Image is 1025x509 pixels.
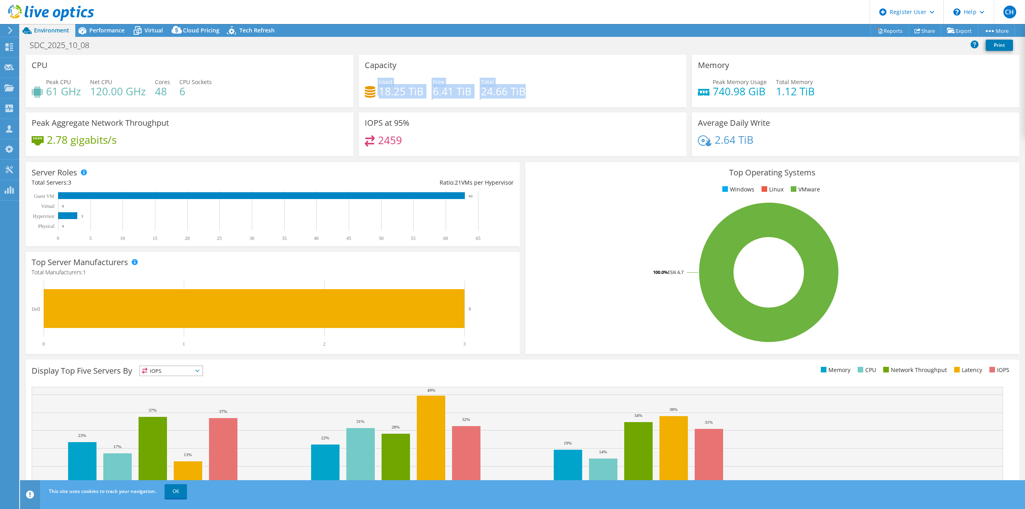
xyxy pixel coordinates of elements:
text: 2 [323,341,326,347]
h4: 61 GHz [46,87,81,96]
span: Total [481,78,494,86]
text: 28% [392,425,400,429]
text: Guest VM [34,193,54,199]
text: 31% [356,419,364,424]
h3: Top Operating Systems [531,168,1013,177]
text: 14% [599,449,607,454]
span: Virtual [145,26,163,34]
text: 30 [249,235,254,241]
text: 49% [427,388,435,392]
text: 38% [669,407,677,412]
span: Used [379,78,392,86]
span: Peak CPU [46,78,71,86]
span: Cloud Pricing [183,26,219,34]
text: 15 [153,235,157,241]
text: 35 [282,235,287,241]
span: Free [433,78,444,86]
text: 3 [468,306,471,311]
svg: \n [953,8,961,16]
h4: 1.12 TiB [776,87,815,96]
span: Tech Refresh [239,26,275,34]
h4: 6.41 TiB [433,87,472,96]
text: 25 [217,235,222,241]
h3: Memory [698,61,729,70]
text: Virtual [41,203,55,209]
h3: Peak Aggregate Network Throughput [32,119,169,127]
h4: 2.78 gigabits/s [47,135,117,144]
text: 0 [42,341,45,347]
h4: 18.25 TiB [379,87,424,96]
text: 0 [62,204,64,208]
h4: 2.64 TiB [715,135,754,144]
span: CPU Sockets [179,78,212,86]
text: 37% [149,408,157,412]
text: 50 [379,235,384,241]
text: 0 [57,235,59,241]
text: 0 [62,224,64,228]
text: 5 [89,235,92,241]
h3: IOPS at 95% [365,119,410,127]
text: 19% [564,441,572,445]
h4: 6 [179,87,212,96]
text: 31% [705,420,713,425]
a: Export [941,24,978,37]
li: Windows [720,185,754,194]
li: VMware [789,185,820,194]
span: IOPS [140,366,203,376]
h1: SDC_2025_10_08 [26,41,102,50]
span: Performance [89,26,125,34]
span: This site uses cookies to track your navigation. [49,488,156,495]
li: Linux [760,185,784,194]
span: 1 [83,268,86,276]
div: Total Servers: [32,178,273,187]
a: Share [908,24,941,37]
text: 45 [346,235,351,241]
h4: 740.98 GiB [713,87,767,96]
li: Latency [952,366,982,374]
span: 21 [455,179,461,186]
text: 22% [321,435,329,440]
span: Net CPU [90,78,112,86]
text: 23% [78,433,86,438]
text: 37% [219,409,227,414]
text: Hypervisor [33,213,54,219]
div: Ratio: VMs per Hypervisor [273,178,514,187]
a: More [978,24,1015,37]
text: 3 [81,214,83,218]
text: 17% [113,444,121,449]
text: 3 [463,341,466,347]
text: 34% [634,413,642,418]
h4: 48 [155,87,170,96]
text: 1 [183,341,185,347]
text: 55 [411,235,416,241]
a: OK [165,484,187,499]
h4: 2459 [378,136,402,145]
span: Total Memory [776,78,813,86]
li: Network Throughput [881,366,947,374]
h3: Average Daily Write [698,119,770,127]
h4: Total Manufacturers: [32,268,514,277]
text: 65 [476,235,480,241]
text: 10 [120,235,125,241]
li: Memory [819,366,850,374]
span: Cores [155,78,170,86]
li: IOPS [987,366,1009,374]
span: 3 [68,179,71,186]
h3: CPU [32,61,48,70]
span: CH [1003,6,1016,18]
text: 63 [469,194,473,198]
tspan: 100.0% [653,269,668,275]
span: Environment [34,26,69,34]
h3: Capacity [365,61,396,70]
text: 60 [443,235,448,241]
text: 13% [184,452,192,457]
h4: 120.00 GHz [90,87,146,96]
h3: Top Server Manufacturers [32,258,128,267]
text: Dell [32,306,40,312]
h3: Server Roles [32,168,77,177]
tspan: ESXi 6.7 [668,269,683,275]
text: 32% [462,417,470,422]
li: CPU [856,366,876,374]
h4: 24.66 TiB [481,87,526,96]
a: Print [986,40,1013,51]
